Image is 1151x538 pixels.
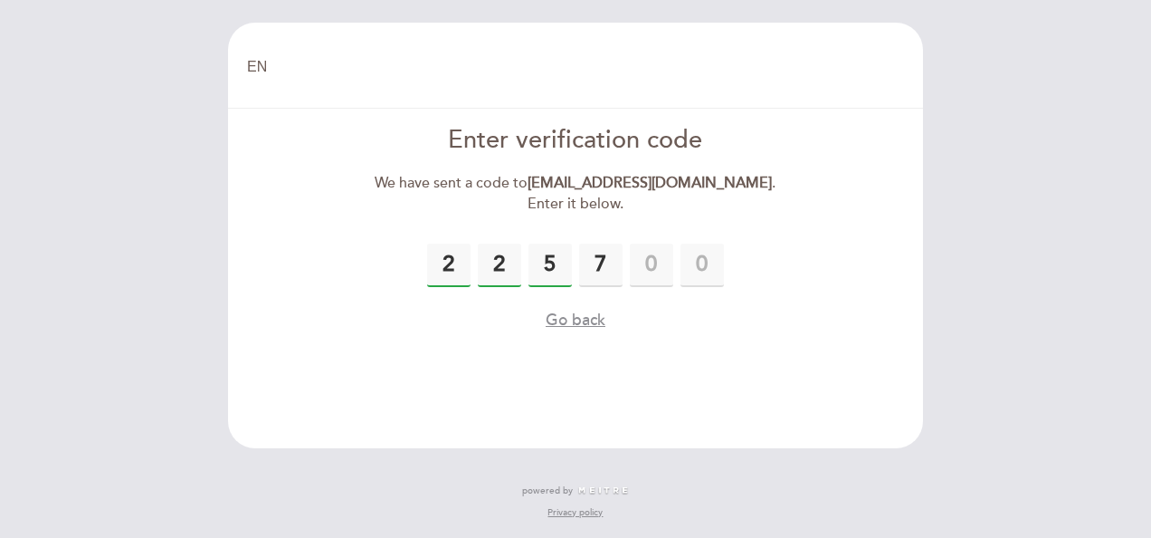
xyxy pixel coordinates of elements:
[478,244,521,287] input: 0
[522,485,629,497] a: powered by
[680,244,724,287] input: 0
[577,486,629,495] img: MEITRE
[547,506,603,519] a: Privacy policy
[368,173,784,215] div: We have sent a code to . Enter it below.
[579,244,623,287] input: 0
[528,174,772,192] strong: [EMAIL_ADDRESS][DOMAIN_NAME]
[528,244,572,287] input: 0
[630,244,673,287] input: 0
[546,309,605,331] button: Go back
[368,123,784,159] div: Enter verification code
[522,485,573,497] span: powered by
[427,244,471,287] input: 0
